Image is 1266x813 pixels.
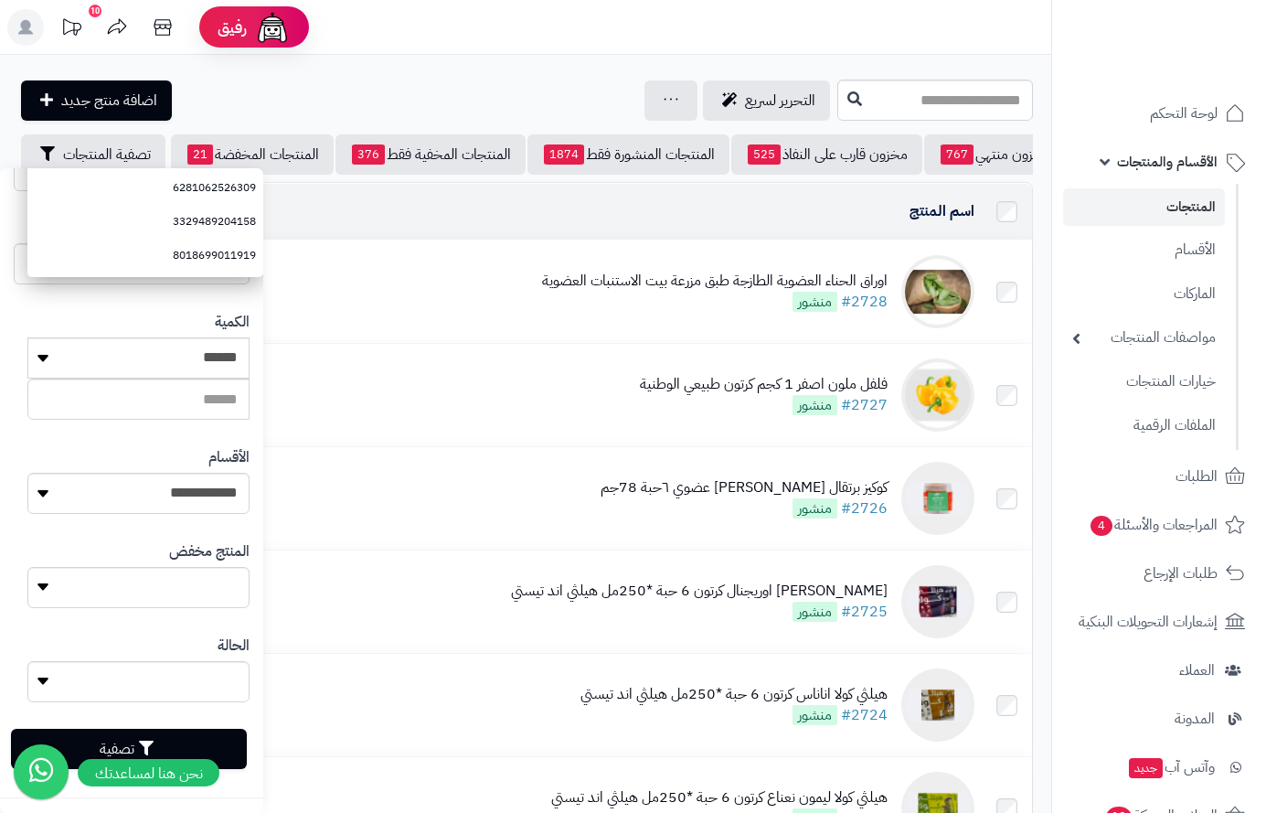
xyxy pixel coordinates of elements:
[1127,754,1215,780] span: وآتس آب
[841,601,888,623] a: #2725
[901,669,974,742] img: هيلثي كولا اناناس كرتون 6 حبة *250مل هيلثي اند تيستي
[542,271,888,292] div: اوراق الحناء العضوية الطازجة طبق مزرعة بيت الاستنبات العضوية
[169,541,250,562] label: المنتج مخفض
[640,374,888,395] div: فلفل ملون اصفر 1 كجم كرتون طبيعي الوطنية
[841,497,888,519] a: #2726
[1176,464,1218,489] span: الطلبات
[941,144,973,165] span: 767
[793,395,837,415] span: منشور
[901,462,974,535] img: كوكيز برتقال كيتو عضوي ٦حبة 78جم
[1117,149,1218,175] span: الأقسام والمنتجات
[551,787,888,808] div: هيلثي كولا ليمون نعناع كرتون 6 حبة *250مل هيلثي اند تيستي
[1063,745,1255,789] a: وآتس آبجديد
[1063,455,1255,498] a: الطلبات
[901,358,974,432] img: فلفل ملون اصفر 1 كجم كرتون طبيعي الوطنية
[793,498,837,519] span: منشور
[1179,658,1215,683] span: العملاء
[601,477,888,498] div: كوكيز برتقال [PERSON_NAME] عضوي ٦حبة 78جم
[1063,230,1225,270] a: الأقسام
[1079,609,1218,635] span: إشعارات التحويلات البنكية
[527,134,729,175] a: المنتجات المنشورة فقط1874
[793,602,837,622] span: منشور
[218,16,247,38] span: رفيق
[1129,758,1163,778] span: جديد
[901,565,974,638] img: هيلثي كولا اوريجنال كرتون 6 حبة *250مل هيلثي اند تيستي
[27,205,263,239] a: 3329489204158
[27,171,263,205] a: 6281062526309
[901,255,974,328] img: اوراق الحناء العضوية الطازجة طبق مزرعة بيت الاستنبات العضوية
[841,394,888,416] a: #2727
[511,581,888,602] div: [PERSON_NAME] اوريجنال كرتون 6 حبة *250مل هيلثي اند تيستي
[1090,516,1112,536] span: 4
[63,144,151,166] span: تصفية المنتجات
[352,144,385,165] span: 376
[1063,318,1225,358] a: مواصفات المنتجات
[1063,406,1225,445] a: الملفات الرقمية
[48,9,94,50] a: تحديثات المنصة
[1063,362,1225,401] a: خيارات المنتجات
[254,9,291,46] img: ai-face.png
[335,134,526,175] a: المنتجات المخفية فقط376
[748,144,781,165] span: 525
[187,144,213,165] span: 21
[841,291,888,313] a: #2728
[745,90,815,112] span: التحرير لسريع
[89,5,101,17] div: 10
[1063,503,1255,547] a: المراجعات والأسئلة4
[544,144,584,165] span: 1874
[793,705,837,725] span: منشور
[1063,600,1255,644] a: إشعارات التحويلات البنكية
[21,80,172,121] a: اضافة منتج جديد
[218,636,250,657] label: الحالة
[1063,188,1225,226] a: المنتجات
[703,80,830,121] a: التحرير لسريع
[793,292,837,312] span: منشور
[924,134,1065,175] a: مخزون منتهي767
[21,134,165,175] button: تصفية المنتجات
[910,200,974,222] a: اسم المنتج
[580,684,888,705] div: هيلثي كولا اناناس كرتون 6 حبة *250مل هيلثي اند تيستي
[1063,697,1255,741] a: المدونة
[1063,274,1225,314] a: الماركات
[1063,648,1255,692] a: العملاء
[1150,101,1218,126] span: لوحة التحكم
[1175,706,1215,732] span: المدونة
[1063,551,1255,595] a: طلبات الإرجاع
[215,312,250,333] label: الكمية
[1144,561,1218,586] span: طلبات الإرجاع
[11,729,247,769] button: تصفية
[208,447,250,468] label: الأقسام
[1063,91,1255,135] a: لوحة التحكم
[841,704,888,726] a: #2724
[1089,512,1218,538] span: المراجعات والأسئلة
[171,134,334,175] a: المنتجات المخفضة21
[731,134,922,175] a: مخزون قارب على النفاذ525
[27,239,263,273] a: 8018699011919
[61,90,157,112] span: اضافة منتج جديد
